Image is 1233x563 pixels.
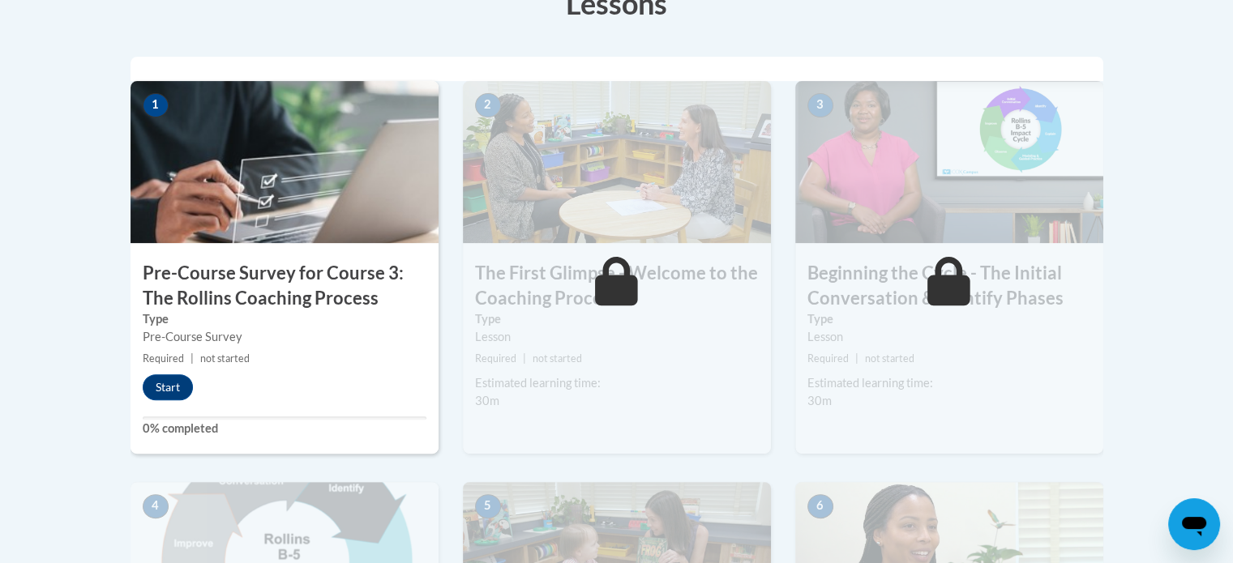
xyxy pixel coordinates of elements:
div: Lesson [807,328,1091,346]
span: 1 [143,93,169,117]
span: | [523,352,526,365]
div: Estimated learning time: [807,374,1091,392]
span: not started [865,352,914,365]
span: | [191,352,194,365]
label: Type [475,310,759,328]
label: Type [143,310,426,328]
div: Lesson [475,328,759,346]
span: 3 [807,93,833,117]
span: 2 [475,93,501,117]
span: Required [475,352,516,365]
span: 5 [475,494,501,518]
div: Pre-Course Survey [143,328,426,346]
div: Estimated learning time: [475,374,759,392]
span: not started [533,352,582,365]
h3: The First Glimpse - Welcome to the Coaching Process [463,261,771,311]
span: 6 [807,494,833,518]
h3: Beginning the Cycle - The Initial Conversation & Identify Phases [795,261,1103,311]
span: 30m [475,394,499,407]
span: not started [200,352,250,365]
span: Required [143,352,184,365]
img: Course Image [131,81,439,243]
span: 30m [807,394,832,407]
iframe: Button to launch messaging window [1168,498,1220,550]
label: 0% completed [143,420,426,437]
img: Course Image [463,81,771,243]
span: | [855,352,858,365]
span: 4 [143,494,169,518]
button: Start [143,374,193,400]
img: Course Image [795,81,1103,243]
span: Required [807,352,849,365]
label: Type [807,310,1091,328]
h3: Pre-Course Survey for Course 3: The Rollins Coaching Process [131,261,439,311]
